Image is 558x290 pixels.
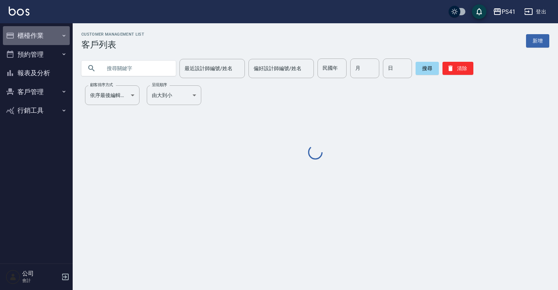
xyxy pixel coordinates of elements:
[85,85,139,105] div: 依序最後編輯時間
[416,62,439,75] button: 搜尋
[472,4,486,19] button: save
[526,34,549,48] a: 新增
[3,101,70,120] button: 行銷工具
[3,26,70,45] button: 櫃檯作業
[152,82,167,88] label: 呈現順序
[81,32,144,37] h2: Customer Management List
[90,82,113,88] label: 顧客排序方式
[22,270,59,277] h5: 公司
[442,62,473,75] button: 清除
[502,7,515,16] div: PS41
[3,64,70,82] button: 報表及分析
[3,45,70,64] button: 預約管理
[3,82,70,101] button: 客戶管理
[6,270,20,284] img: Person
[81,40,144,50] h3: 客戶列表
[9,7,29,16] img: Logo
[490,4,518,19] button: PS41
[521,5,549,19] button: 登出
[22,277,59,284] p: 會計
[147,85,201,105] div: 由大到小
[102,59,170,78] input: 搜尋關鍵字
